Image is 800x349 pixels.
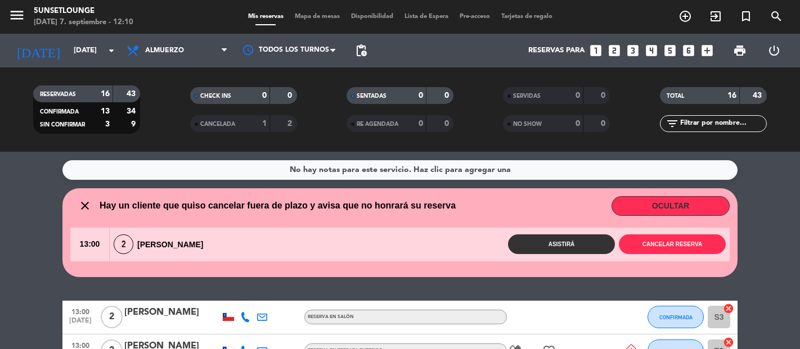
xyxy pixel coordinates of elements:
strong: 3 [105,120,110,128]
span: Mapa de mesas [289,13,345,20]
button: Asistirá [508,234,615,254]
span: Mis reservas [242,13,289,20]
strong: 0 [419,92,423,99]
span: CANCELADA [200,121,235,127]
i: cancel [723,303,734,314]
i: looks_two [607,43,622,58]
i: add_box [700,43,714,58]
div: [PERSON_NAME] [110,234,213,254]
i: arrow_drop_down [105,44,118,57]
i: menu [8,7,25,24]
strong: 0 [262,92,267,99]
strong: 0 [287,92,294,99]
strong: 16 [727,92,736,99]
i: add_circle_outline [678,10,692,23]
i: exit_to_app [709,10,722,23]
i: power_settings_new [767,44,781,57]
span: 13:00 [66,305,95,318]
i: looks_4 [644,43,659,58]
div: [DATE] 7. septiembre - 12:10 [34,17,133,28]
strong: 0 [601,120,608,128]
span: [DATE] [66,317,95,330]
strong: 43 [753,92,764,99]
button: CONFIRMADA [648,306,704,328]
button: Cancelar reserva [619,234,726,254]
strong: 0 [576,120,580,128]
span: RESERVA EN SALÓN [308,315,354,319]
i: looks_5 [663,43,677,58]
span: Pre-acceso [454,13,496,20]
span: CHECK INS [200,93,231,99]
span: 13:00 [70,228,109,261]
span: 2 [114,234,133,254]
i: looks_6 [681,43,696,58]
button: menu [8,7,25,28]
div: 5unsetlounge [34,6,133,17]
button: OCULTAR [612,196,730,216]
input: Filtrar por nombre... [679,117,766,130]
span: pending_actions [354,44,368,57]
div: [PERSON_NAME] [124,305,220,320]
i: filter_list [666,117,679,130]
span: SIN CONFIRMAR [40,122,85,128]
span: CONFIRMADA [659,314,693,320]
strong: 0 [419,120,423,128]
strong: 9 [131,120,138,128]
strong: 2 [287,120,294,128]
span: SERVIDAS [513,93,541,99]
div: No hay notas para este servicio. Haz clic para agregar una [290,164,511,176]
span: Tarjetas de regalo [496,13,558,20]
span: RESERVADAS [40,92,76,97]
strong: 0 [576,92,580,99]
strong: 34 [127,107,138,115]
strong: 16 [101,90,110,98]
span: TOTAL [667,93,684,99]
strong: 0 [601,92,608,99]
strong: 1 [262,120,267,128]
i: [DATE] [8,38,68,63]
span: Hay un cliente que quiso cancelar fuera de plazo y avisa que no honrará su reserva [100,198,456,213]
strong: 43 [127,90,138,98]
span: Reservas para [528,46,585,55]
i: looks_one [588,43,603,58]
span: 2 [101,306,123,328]
i: search [770,10,783,23]
i: close [78,199,92,212]
i: looks_3 [626,43,640,58]
span: Lista de Espera [399,13,454,20]
span: CONFIRMADA [40,109,79,115]
strong: 13 [101,107,110,115]
span: RE AGENDADA [357,121,398,127]
span: Disponibilidad [345,13,399,20]
i: turned_in_not [739,10,753,23]
span: print [733,44,747,57]
strong: 0 [444,120,451,128]
i: cancel [723,337,734,348]
span: Almuerzo [145,47,184,55]
strong: 0 [444,92,451,99]
div: LOG OUT [757,34,792,67]
span: NO SHOW [513,121,542,127]
span: SENTADAS [357,93,386,99]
